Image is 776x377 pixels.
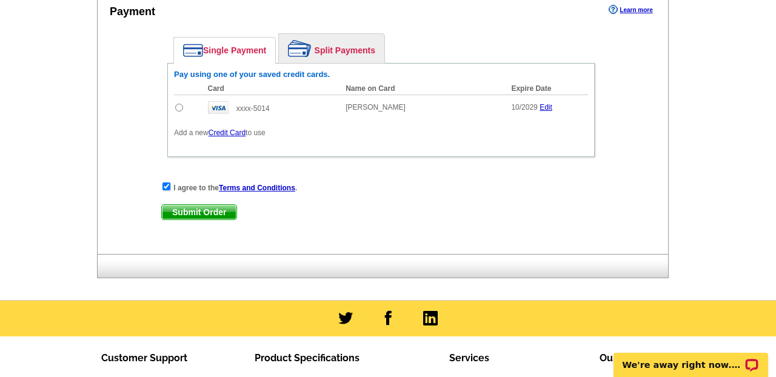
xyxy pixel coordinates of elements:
[208,101,229,114] img: visa.gif
[279,34,384,63] a: Split Payments
[209,128,246,137] a: Credit Card
[236,104,270,113] span: xxxx-5014
[101,352,187,364] span: Customer Support
[346,103,406,112] span: [PERSON_NAME]
[202,82,340,95] th: Card
[449,352,489,364] span: Services
[174,127,588,138] p: Add a new to use
[183,44,203,57] img: single-payment.png
[173,184,297,192] strong: I agree to the .
[162,205,236,219] span: Submit Order
[609,5,652,15] a: Learn more
[255,352,360,364] span: Product Specifications
[174,38,275,63] a: Single Payment
[219,184,295,192] a: Terms and Conditions
[600,352,664,364] span: Our Company
[339,82,505,95] th: Name on Card
[606,339,776,377] iframe: LiveChat chat widget
[288,40,312,57] img: split-payment.png
[511,103,537,112] span: 10/2029
[110,4,155,20] div: Payment
[540,103,552,112] a: Edit
[505,82,588,95] th: Expire Date
[174,70,588,79] h6: Pay using one of your saved credit cards.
